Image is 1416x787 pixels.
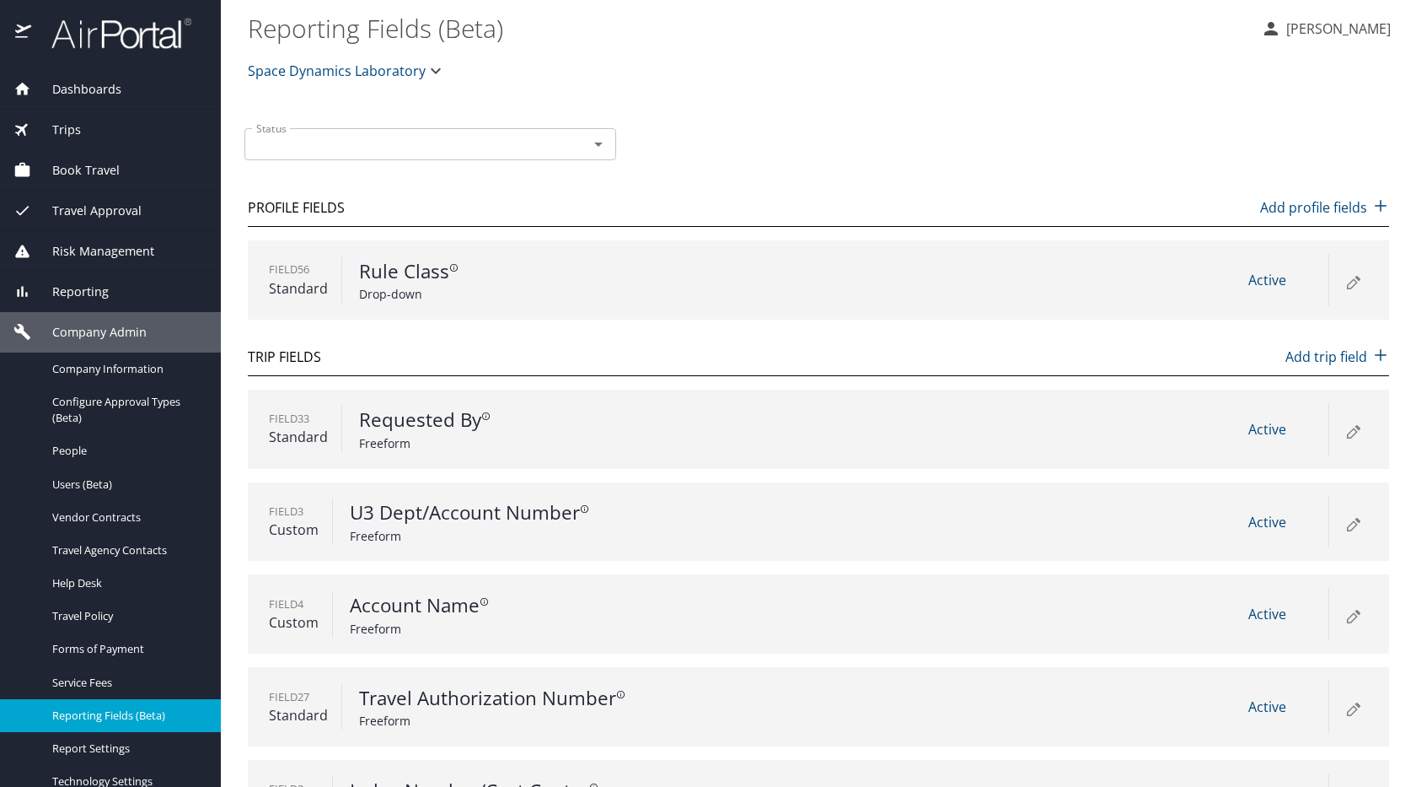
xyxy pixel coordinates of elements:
[52,509,201,526] span: Vendor Contracts
[31,202,142,220] span: Travel Approval
[359,406,683,434] p: Requested By
[350,499,673,527] p: U3 Dept/Account Number
[1248,605,1286,623] span: Active
[248,197,345,218] p: Profile Fields
[359,434,683,452] p: Freeform
[1248,271,1286,289] span: Active
[269,612,319,633] p: Custom
[15,17,33,50] img: icon-airportal.png
[52,675,201,691] span: Service Fees
[1248,420,1286,439] span: Active
[269,411,328,427] p: Field 33
[1285,347,1389,367] p: Add trip field
[350,527,673,545] p: Freeform
[359,257,683,286] p: Rule Class
[269,705,328,725] p: Standard
[1372,347,1389,364] img: add icon
[52,708,201,724] span: Reporting Fields (Beta)
[587,132,610,156] button: Open
[616,690,625,699] svg: TA Nbr provided follows travel arranger information for guest bookings.;Hardcoded in SB as TA mus...
[359,684,683,713] p: Travel Authorization Number
[248,347,321,367] p: Trip Fields
[1248,698,1286,716] span: Active
[248,59,426,83] span: Space Dynamics Laboratory
[1372,197,1389,214] img: add icon
[1254,13,1397,44] button: [PERSON_NAME]
[52,542,201,558] span: Travel Agency Contacts
[52,741,201,757] span: Report Settings
[52,477,201,493] span: Users (Beta)
[241,54,453,88] button: Space Dynamics Laboratory
[269,504,319,520] p: Field 3
[33,17,191,50] img: airportal-logo.png
[52,608,201,624] span: Travel Policy
[52,575,201,591] span: Help Desk
[1260,197,1389,218] p: Add profile fields
[269,689,328,705] p: Field 27
[248,2,1247,54] h1: Reporting Fields (Beta)
[580,504,589,514] svg: ;U3 for State of Utah Outside Entity Lives in the client file
[480,597,489,606] svg: ;Lives in the client file. Space is the U4 under State of Utah Outside Entities as the account name
[269,278,328,299] p: Standard
[52,641,201,657] span: Forms of Payment
[350,620,673,638] p: Freeform
[31,323,147,342] span: Company Admin
[52,394,201,426] span: Configure Approval Types (Beta)
[31,80,121,99] span: Dashboards
[359,285,683,303] p: Drop-down
[269,596,319,612] p: Field 4
[31,121,81,139] span: Trips
[1281,19,1391,39] p: [PERSON_NAME]
[269,261,328,278] p: Field 56
[31,242,154,261] span: Risk Management
[359,712,683,730] p: Freeform
[449,263,459,272] svg: For Guests use planners info.
[269,520,319,540] p: Custom
[31,161,120,180] span: Book Travel
[269,427,328,447] p: Standard
[52,361,201,377] span: Company Information
[1248,513,1286,531] span: Active
[350,591,673,620] p: Account Name
[31,283,109,301] span: Reporting
[481,412,491,421] svg: Must use full name FIRST LAST
[52,443,201,459] span: People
